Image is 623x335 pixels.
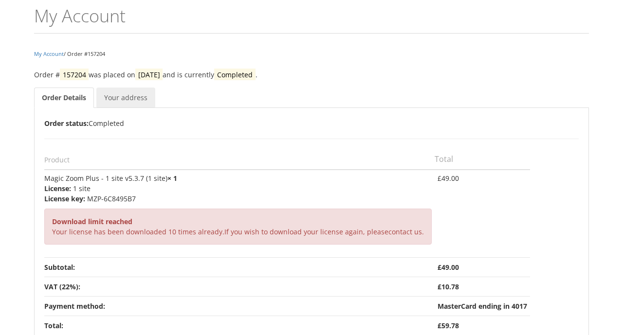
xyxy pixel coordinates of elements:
th: VAT (22%): [44,277,435,296]
b: Download limit reached [52,217,132,226]
a: My Account [34,50,64,57]
th: Payment method: [44,296,435,316]
mark: 157204 [60,69,89,81]
bdi: 49.00 [438,174,459,183]
p: MZP-6C8495B7 [44,194,432,204]
a: contact us [388,227,422,236]
p: 1 site [44,183,432,194]
th: Product [44,149,435,170]
th: Total [435,149,530,170]
th: Total: [44,316,435,335]
bdi: 59.78 [438,321,459,330]
h1: My Account [34,6,589,34]
bdi: 10.78 [438,282,459,291]
p: Completed [44,118,579,129]
mark: Completed [214,69,255,81]
th: Subtotal: [44,257,435,277]
span: £ [438,174,441,183]
nav: / Order #157204 [34,48,589,59]
strong: × 1 [167,174,177,183]
a: Order Details [34,88,94,108]
td: MasterCard ending in 4017 [435,296,530,316]
td: Magic Zoom Plus - 1 site v5.3.7 (1 site) [44,170,435,257]
strong: License: [44,183,71,194]
span: £ [438,321,441,330]
span: £ [438,282,441,291]
mark: [DATE] [135,69,163,81]
bdi: 49.00 [438,263,459,272]
strong: License key: [44,194,85,204]
a: Your address [96,88,155,108]
span: £ [438,263,441,272]
div: Your license has been downloaded 10 times already. If you wish to download your license again, pl... [44,209,432,245]
p: Order # was placed on and is currently . [34,69,589,80]
b: Order status: [44,119,89,128]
